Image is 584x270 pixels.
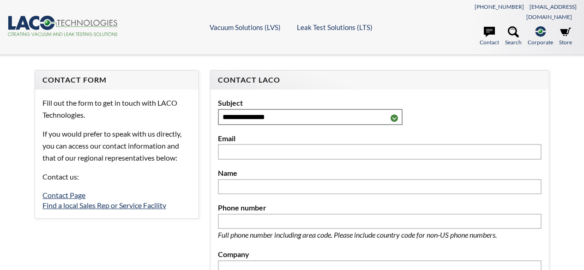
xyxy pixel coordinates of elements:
span: Corporate [528,38,553,47]
a: Contact [480,26,499,47]
label: Email [218,132,542,144]
a: Contact Page [42,191,85,199]
label: Phone number [218,202,542,214]
a: [PHONE_NUMBER] [475,3,524,10]
h4: Contact Form [42,75,191,85]
p: Full phone number including area code. Please include country code for non-US phone numbers. [218,229,527,241]
p: If you would prefer to speak with us directly, you can access our contact information and that of... [42,128,191,163]
label: Company [218,248,542,260]
a: Search [505,26,522,47]
p: Fill out the form to get in touch with LACO Technologies. [42,97,191,120]
label: Subject [218,97,542,109]
a: Store [559,26,572,47]
a: Leak Test Solutions (LTS) [297,23,373,31]
h4: Contact LACO [218,75,542,85]
p: Contact us: [42,171,191,183]
a: Vacuum Solutions (LVS) [210,23,281,31]
label: Name [218,167,542,179]
a: Find a local Sales Rep or Service Facility [42,201,166,210]
a: [EMAIL_ADDRESS][DOMAIN_NAME] [526,3,577,20]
